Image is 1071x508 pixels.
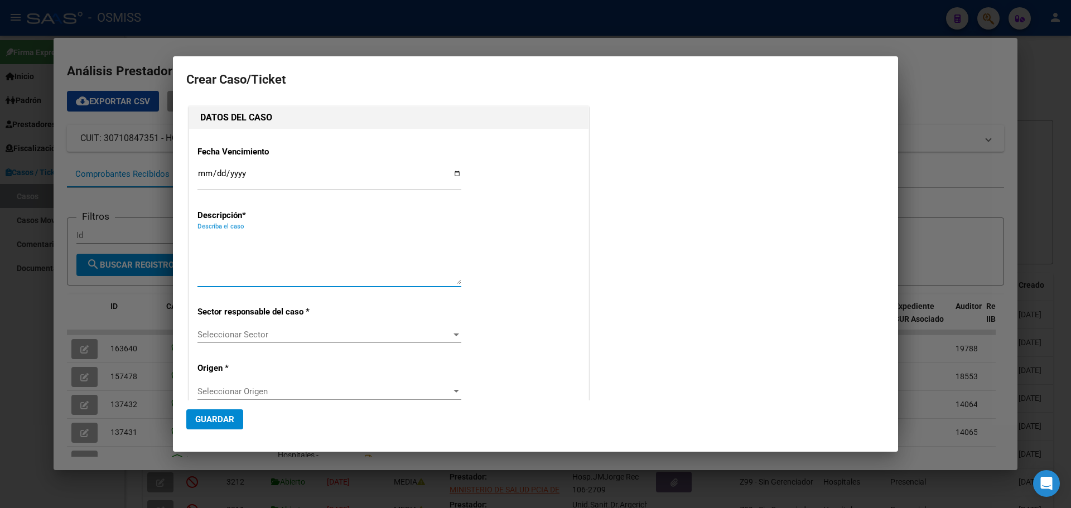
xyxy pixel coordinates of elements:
[197,386,451,396] span: Seleccionar Origen
[197,306,312,318] p: Sector responsable del caso *
[200,112,272,123] strong: DATOS DEL CASO
[186,409,243,429] button: Guardar
[195,414,234,424] span: Guardar
[1033,470,1060,497] div: Open Intercom Messenger
[197,330,451,340] span: Seleccionar Sector
[186,69,885,90] h2: Crear Caso/Ticket
[197,146,312,158] p: Fecha Vencimiento
[197,362,312,375] p: Origen *
[197,209,312,222] p: Descripción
